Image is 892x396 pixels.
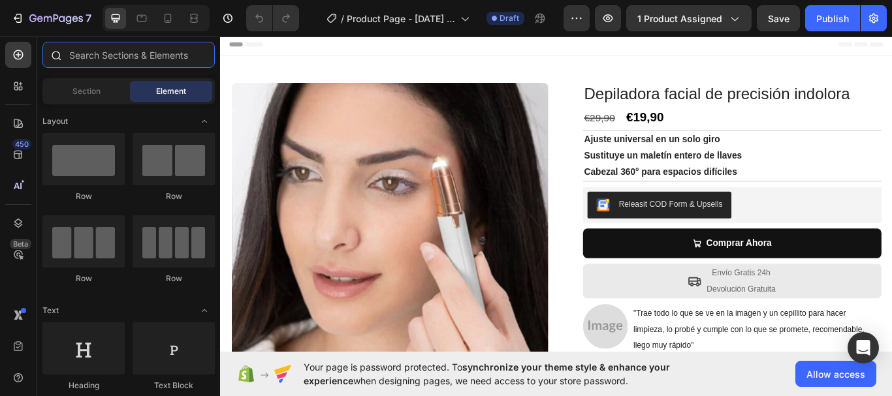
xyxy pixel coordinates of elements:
[481,321,750,369] span: "Trae todo lo que se ve en la imagen y un cepillito para hacer limpieza, lo probé y cumple con lo...
[347,12,455,25] span: Product Page - [DATE] 12:00:49
[567,293,647,303] span: Devolución Gratuita
[133,190,215,202] div: Row
[10,239,31,249] div: Beta
[566,236,643,254] div: Comprar Ahora
[246,5,299,31] div: Undo/Redo
[5,5,97,31] button: 7
[806,367,865,381] span: Allow access
[424,118,582,129] strong: Ajuste universal en un solo giro
[739,344,760,365] button: Carousel Next Arrow
[424,156,602,167] strong: Cabezal 360° para espacios difíciles
[194,111,215,132] span: Toggle open
[805,5,860,31] button: Publish
[72,85,101,97] span: Section
[626,5,752,31] button: 1 product assigned
[816,12,849,25] div: Publish
[424,137,608,148] strong: Sustituye un maletín entero de llaves
[42,42,215,68] input: Search Sections & Elements
[848,332,879,363] div: Open Intercom Messenger
[471,84,518,113] div: €19,90
[156,85,186,97] span: Element
[795,361,876,387] button: Allow access
[133,273,215,284] div: Row
[304,361,670,386] span: synchronize your theme style & enhance your experience
[757,5,800,31] button: Save
[42,305,59,316] span: Text
[438,192,454,208] img: CKKYs5695_ICEAE=.webp
[768,13,789,24] span: Save
[637,12,722,25] span: 1 product assigned
[133,380,215,391] div: Text Block
[464,192,585,206] div: Releasit COD Form & Upsells
[573,274,641,284] span: Envío Gratis 24h
[220,33,892,355] iframe: Design area
[341,12,344,25] span: /
[500,12,519,24] span: Draft
[42,190,125,202] div: Row
[86,10,91,26] p: 7
[194,300,215,321] span: Toggle open
[428,185,596,216] button: Releasit COD Form & Upsells
[422,87,461,110] div: €29,90
[304,360,721,388] span: Your page is password protected. To when designing pages, we need access to your store password.
[422,316,475,368] img: 2237x1678
[422,58,771,84] h1: Depiladora facial de precisión indolora
[422,228,771,262] button: Comprar Ahora
[42,273,125,284] div: Row
[42,380,125,391] div: Heading
[12,139,31,149] div: 450
[42,115,68,127] span: Layout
